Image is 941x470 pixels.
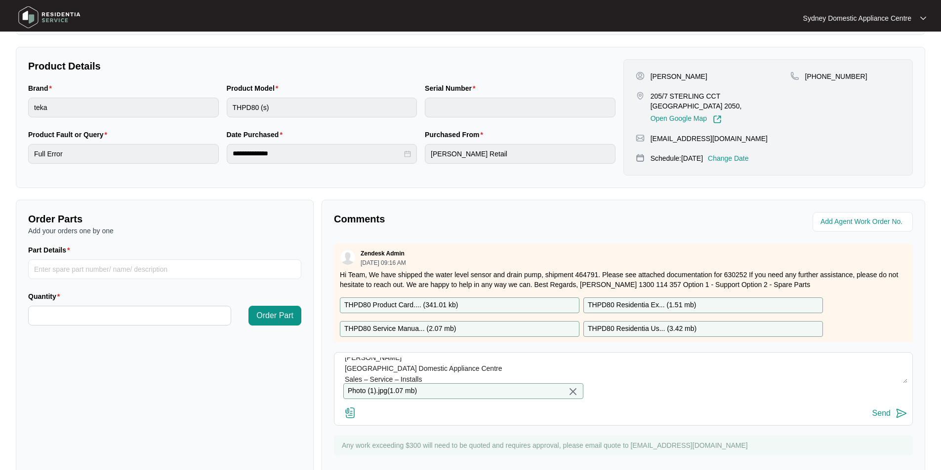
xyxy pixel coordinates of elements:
[28,83,56,93] label: Brand
[636,134,645,143] img: map-pin
[28,144,219,164] input: Product Fault or Query
[651,134,768,144] p: [EMAIL_ADDRESS][DOMAIN_NAME]
[28,98,219,117] input: Brand
[872,407,907,420] button: Send
[15,2,84,32] img: residentia service logo
[588,300,696,311] p: THPD80 Residentia Ex... ( 1.51 mb )
[651,153,703,163] p: Schedule: [DATE]
[28,291,64,301] label: Quantity
[340,250,355,265] img: user.svg
[790,72,799,80] img: map-pin
[651,72,707,81] p: [PERSON_NAME]
[28,59,615,73] p: Product Details
[425,144,615,164] input: Purchased From
[227,130,286,140] label: Date Purchased
[339,358,907,383] textarea: Hi Team. Fault Reported: Full / clean filer light + stopping cycles. As requested our technician ...
[28,130,111,140] label: Product Fault or Query
[227,98,417,117] input: Product Model
[28,212,301,226] p: Order Parts
[708,153,749,163] p: Change Date
[28,245,74,255] label: Part Details
[28,226,301,236] p: Add your orders one by one
[344,300,458,311] p: THPD80 Product Card.... ( 341.01 kb )
[28,259,301,279] input: Part Details
[425,130,487,140] label: Purchased From
[344,407,356,419] img: file-attachment-doc.svg
[567,386,579,398] img: close
[820,216,907,228] input: Add Agent Work Order No.
[361,260,406,266] p: [DATE] 09:16 AM
[872,409,891,418] div: Send
[636,153,645,162] img: map-pin
[920,16,926,21] img: dropdown arrow
[636,91,645,100] img: map-pin
[713,115,722,124] img: Link-External
[651,91,790,111] p: 205/7 STERLING CCT [GEOGRAPHIC_DATA] 2050,
[425,98,615,117] input: Serial Number
[805,72,867,81] p: [PHONE_NUMBER]
[803,13,911,23] p: Sydney Domestic Appliance Centre
[233,148,403,159] input: Date Purchased
[361,250,405,257] p: Zendesk Admin
[896,407,907,419] img: send-icon.svg
[588,324,696,334] p: THPD80 Residentia Us... ( 3.42 mb )
[344,324,456,334] p: THPD80 Service Manua... ( 2.07 mb )
[651,115,722,124] a: Open Google Map
[256,310,293,322] span: Order Part
[340,270,907,289] p: Hi Team, We have shipped the water level sensor and drain pump, shipment 464791. Please see attac...
[29,306,231,325] input: Quantity
[425,83,479,93] label: Serial Number
[334,212,616,226] p: Comments
[342,440,908,450] p: Any work exceeding $300 will need to be quoted and requires approval, please email quote to [EMAI...
[348,386,417,397] p: Photo (1).jpg ( 1.07 mb )
[248,306,301,325] button: Order Part
[636,72,645,80] img: user-pin
[227,83,283,93] label: Product Model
